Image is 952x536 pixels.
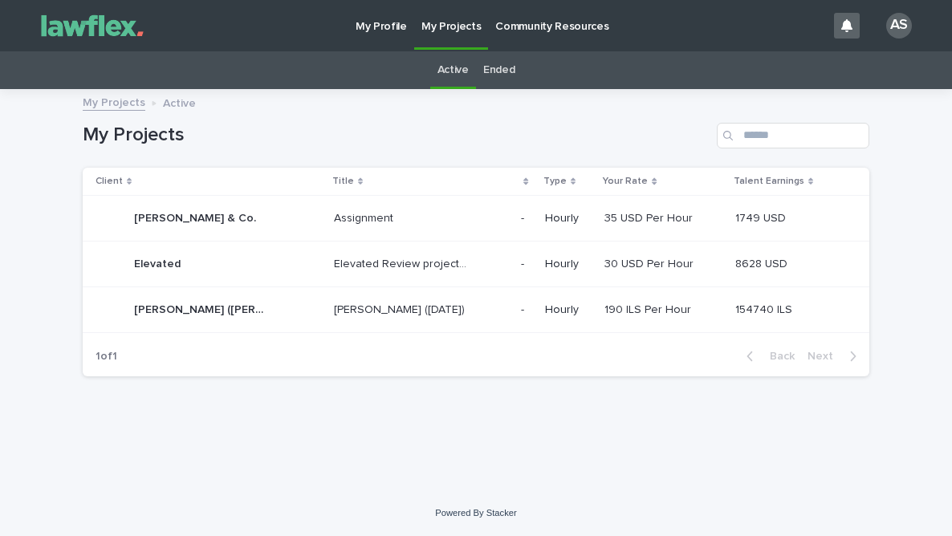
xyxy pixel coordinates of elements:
[760,351,795,362] span: Back
[604,209,696,225] p: 35 USD Per Hour
[96,173,123,190] p: Client
[545,258,592,271] p: Hourly
[734,349,801,363] button: Back
[332,173,354,190] p: Title
[717,123,869,148] input: Search
[521,254,527,271] p: -
[604,254,697,271] p: 30 USD Per Hour
[163,93,196,111] p: Active
[886,13,912,39] div: AS
[83,196,869,242] tr: [PERSON_NAME] & Co.[PERSON_NAME] & Co. AssignmentAssignment -- Hourly35 USD Per Hour35 USD Per Ho...
[334,209,397,225] p: Assignment
[735,254,791,271] p: 8628 USD
[334,254,471,271] p: Elevated Review project- Alex
[543,173,567,190] p: Type
[83,337,130,376] p: 1 of 1
[545,303,592,317] p: Hourly
[437,51,469,89] a: Active
[603,173,648,190] p: Your Rate
[808,351,843,362] span: Next
[83,242,869,287] tr: ElevatedElevated Elevated Review project- [PERSON_NAME]Elevated Review project- [PERSON_NAME] -- ...
[134,209,259,225] p: [PERSON_NAME] & Co.
[521,209,527,225] p: -
[521,300,527,317] p: -
[134,300,271,317] p: [PERSON_NAME] ([PERSON_NAME]
[83,124,710,147] h1: My Projects
[545,212,592,225] p: Hourly
[604,300,694,317] p: 190 ILS Per Hour
[334,300,468,317] p: [PERSON_NAME] ([DATE])
[735,209,789,225] p: 1749 USD
[435,508,516,518] a: Powered By Stacker
[801,349,869,363] button: Next
[134,254,184,271] p: Elevated
[735,300,795,317] p: 154740 ILS
[483,51,515,89] a: Ended
[32,10,153,42] img: Gnvw4qrBSHOAfo8VMhG6
[734,173,804,190] p: Talent Earnings
[83,287,869,333] tr: [PERSON_NAME] ([PERSON_NAME][PERSON_NAME] ([PERSON_NAME] [PERSON_NAME] ([DATE])[PERSON_NAME] ([DA...
[83,92,145,111] a: My Projects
